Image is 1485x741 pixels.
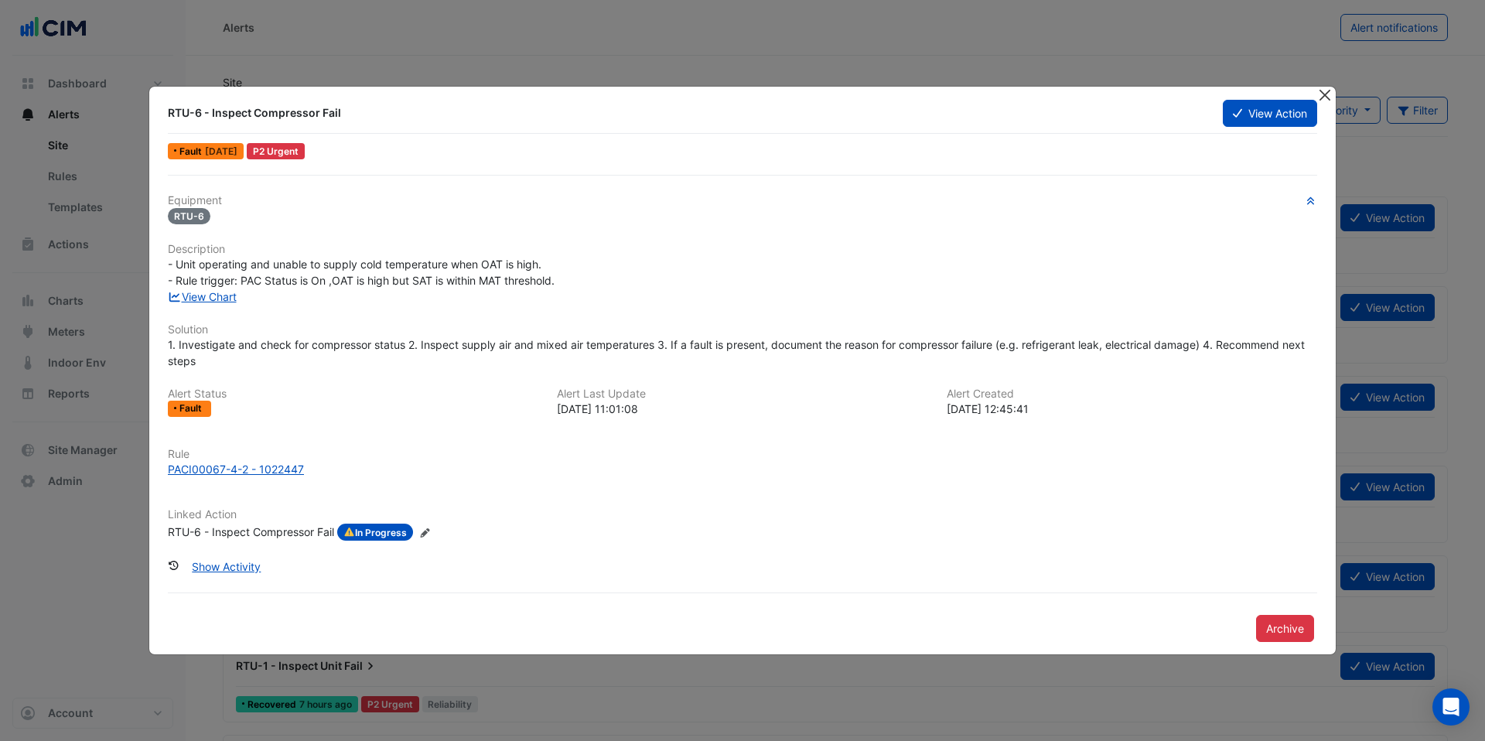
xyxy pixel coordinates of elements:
div: P2 Urgent [247,143,305,159]
div: RTU-6 - Inspect Compressor Fail [168,105,1204,121]
button: View Action [1223,100,1317,127]
div: [DATE] 11:01:08 [557,401,927,417]
h6: Equipment [168,194,1317,207]
span: Sun 21-Sep-2025 02:01 AEST [205,145,237,157]
a: PACI00067-4-2 - 1022447 [168,461,1317,477]
span: RTU-6 [168,208,210,224]
span: 1. Investigate and check for compressor status 2. Inspect supply air and mixed air temperatures 3... [168,338,1308,367]
h6: Rule [168,448,1317,461]
fa-icon: Edit Linked Action [419,527,431,538]
button: Show Activity [182,553,271,580]
h6: Alert Last Update [557,388,927,401]
h6: Solution [168,323,1317,336]
div: PACI00067-4-2 - 1022447 [168,461,304,477]
h6: Alert Created [947,388,1317,401]
span: Fault [179,147,205,156]
span: Fault [179,404,205,413]
div: [DATE] 12:45:41 [947,401,1317,417]
a: View Chart [168,290,237,303]
div: Open Intercom Messenger [1432,688,1470,726]
div: RTU-6 - Inspect Compressor Fail [168,524,334,541]
h6: Linked Action [168,508,1317,521]
span: - Unit operating and unable to supply cold temperature when OAT is high. - Rule trigger: PAC Stat... [168,258,555,287]
h6: Description [168,243,1317,256]
h6: Alert Status [168,388,538,401]
button: Archive [1256,615,1314,642]
span: In Progress [337,524,413,541]
button: Close [1316,87,1333,103]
